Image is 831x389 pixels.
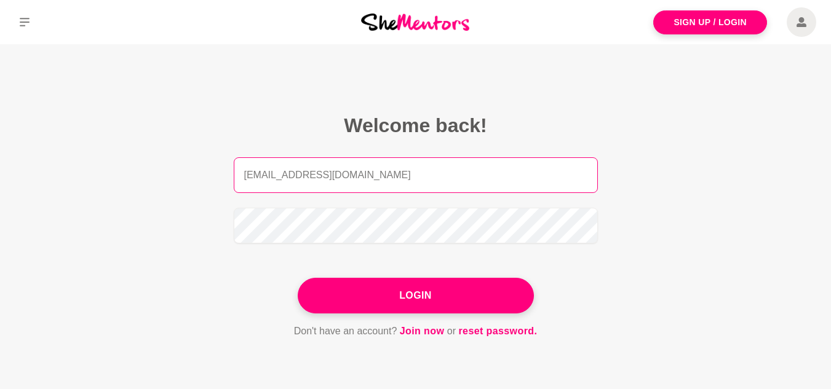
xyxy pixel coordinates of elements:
p: Don't have an account? or [234,323,598,339]
input: Email address [234,157,598,193]
button: Login [298,278,534,313]
h2: Welcome back! [234,113,598,138]
a: reset password. [458,323,537,339]
a: Join now [400,323,445,339]
img: She Mentors Logo [361,14,469,30]
a: Sign Up / Login [653,10,767,34]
